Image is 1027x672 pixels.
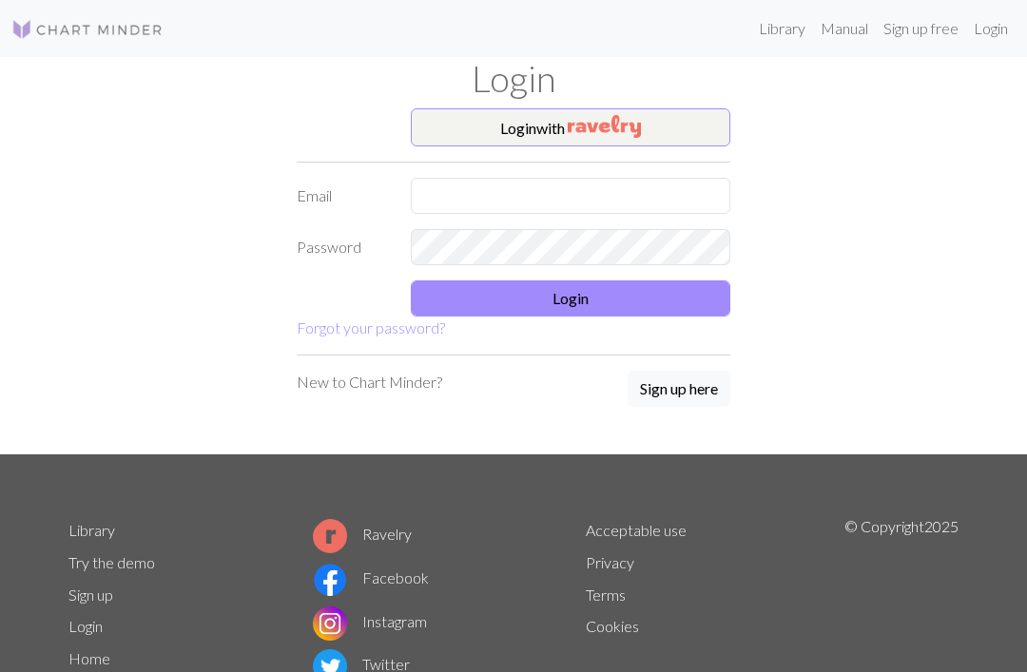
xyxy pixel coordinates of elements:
a: Sign up here [628,371,730,409]
a: Acceptable use [586,521,687,539]
a: Sign up free [876,10,966,48]
a: Login [966,10,1016,48]
a: Instagram [313,612,427,630]
a: Terms [586,586,626,604]
a: Ravelry [313,525,412,543]
a: Forgot your password? [297,318,445,336]
img: Ravelry logo [313,519,347,553]
button: Loginwith [411,108,730,146]
img: Facebook logo [313,563,347,597]
a: Cookies [586,617,639,635]
h1: Login [57,57,970,101]
a: Login [68,617,103,635]
a: Home [68,649,110,667]
img: Logo [11,18,164,41]
p: New to Chart Minder? [297,371,442,394]
a: Library [68,521,115,539]
label: Password [285,229,399,265]
button: Login [411,280,730,317]
a: Library [751,10,813,48]
a: Sign up [68,586,113,604]
img: Instagram logo [313,606,347,641]
label: Email [285,178,399,214]
button: Sign up here [628,371,730,407]
a: Facebook [313,568,429,586]
a: Privacy [586,553,634,571]
img: Ravelry [568,115,641,138]
a: Try the demo [68,553,155,571]
a: Manual [813,10,876,48]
